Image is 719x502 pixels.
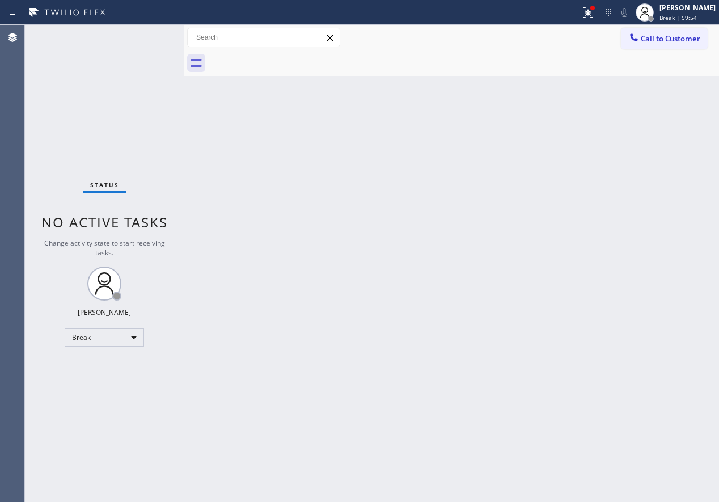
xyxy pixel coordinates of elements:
[44,238,165,258] span: Change activity state to start receiving tasks.
[41,213,168,231] span: No active tasks
[621,28,708,49] button: Call to Customer
[188,28,340,47] input: Search
[641,33,700,44] span: Call to Customer
[90,181,119,189] span: Status
[78,307,131,317] div: [PERSON_NAME]
[659,3,716,12] div: [PERSON_NAME]
[659,14,697,22] span: Break | 59:54
[616,5,632,20] button: Mute
[65,328,144,347] div: Break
